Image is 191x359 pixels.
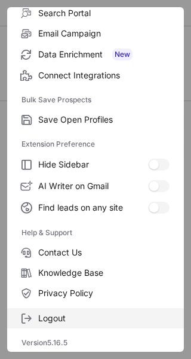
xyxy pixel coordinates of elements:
[7,65,184,86] label: Connect Integrations
[38,28,170,39] span: Email Campaign
[7,242,184,263] label: Contact Us
[38,267,170,278] span: Knowledge Base
[7,109,184,130] label: Save Open Profiles
[38,70,170,81] span: Connect Integrations
[38,313,170,324] span: Logout
[38,181,148,191] span: AI Writer on Gmail
[21,223,170,242] label: Help & Support
[7,308,184,328] label: Logout
[112,48,133,60] span: New
[7,23,184,44] label: Email Campaign
[38,202,148,213] span: Find leads on any site
[7,263,184,283] label: Knowledge Base
[21,90,170,109] label: Bulk Save Prospects
[38,48,170,60] span: Data Enrichment
[38,8,170,19] span: Search Portal
[38,247,170,258] span: Contact Us
[7,44,184,65] label: Data Enrichment New
[21,135,170,154] label: Extension Preference
[7,175,184,197] label: AI Writer on Gmail
[7,197,184,218] label: Find leads on any site
[7,333,184,352] div: Version 5.16.5
[38,159,148,170] span: Hide Sidebar
[7,283,184,303] label: Privacy Policy
[38,288,170,299] span: Privacy Policy
[38,114,170,125] span: Save Open Profiles
[7,3,184,23] label: Search Portal
[7,154,184,175] label: Hide Sidebar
